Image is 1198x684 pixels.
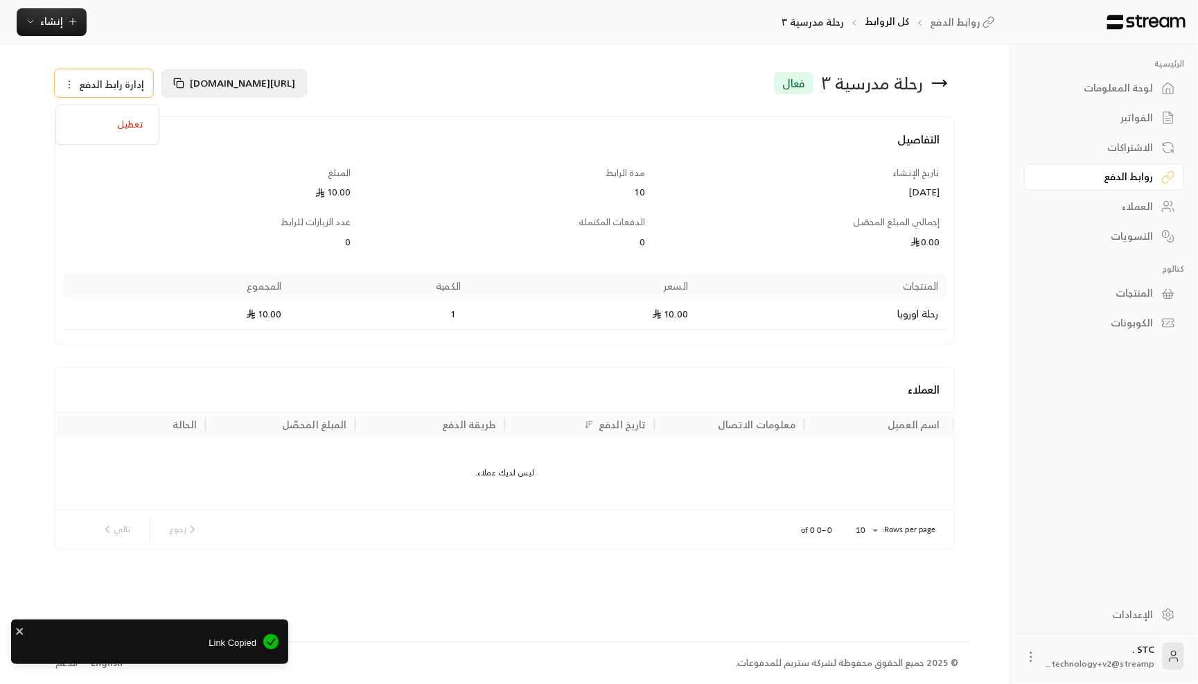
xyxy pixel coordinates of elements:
span: إجمالي المبلغ المحصّل [854,214,940,230]
p: الرئيسية [1024,58,1184,69]
span: فعال [782,75,805,91]
span: مدة الرابط [606,165,645,181]
span: [URL][DOMAIN_NAME] [190,74,295,91]
div: [DATE] [659,185,940,199]
div: لوحة المعلومات [1041,81,1153,95]
button: Sort [581,416,597,433]
div: 0 [364,235,646,249]
div: اسم العميل [888,416,940,433]
span: 1 [447,307,461,321]
a: الإعدادات [1024,601,1184,628]
th: المجموع [63,274,290,299]
div: طريقة الدفع [442,416,496,433]
th: الكمية [290,274,469,299]
div: التسويات [1041,229,1153,243]
div: الاشتراكات [1041,141,1153,155]
button: إدارة رابط الدفع [55,70,152,98]
td: 10.00 [469,299,696,330]
div: 10.00 [69,185,351,199]
span: إنشاء [40,12,63,30]
p: رحلة مدرسية ٣ [782,15,845,29]
span: إدارة رابط الدفع [79,76,144,93]
td: رحلة اوروبا [696,299,946,330]
a: روابط الدفع [1024,164,1184,191]
div: العملاء [1041,200,1153,213]
div: الإعدادات [1041,608,1153,622]
h4: التفاصيل [69,131,940,161]
a: التسويات [1024,222,1184,249]
a: الكوبونات [1024,310,1184,337]
button: إنشاء [17,8,87,36]
button: close [15,624,25,638]
div: تاريخ الدفع [599,416,646,433]
div: 10 [849,522,882,539]
a: روابط الدفع [931,15,1000,29]
div: الفواتير [1041,111,1153,125]
span: الدفعات المكتملة [579,214,645,230]
span: المبلغ [328,165,351,181]
div: المبلغ المحصّل [282,416,347,433]
div: STC . [1046,642,1154,670]
span: عدد الزيارات للرابط [281,214,351,230]
nav: breadcrumb [782,15,1000,29]
a: كل الروابط [865,12,909,30]
img: Logo [1106,15,1187,30]
span: تاريخ الإنشاء [893,165,940,181]
div: © 2025 جميع الحقوق محفوظة لشركة ستريم للمدفوعات. [737,656,959,670]
div: الحالة [173,416,197,433]
div: 10 [364,185,646,199]
div: روابط الدفع [1041,170,1153,184]
div: ليس لديك عملاء. [56,437,954,509]
span: Link Copied [21,636,256,650]
a: المنتجات [1024,280,1184,307]
button: [URL][DOMAIN_NAME] [161,69,307,97]
a: لوحة المعلومات [1024,75,1184,102]
div: 0.00 [659,235,940,249]
div: رحلة مدرسية ٣ [822,72,923,94]
span: technology+v2@streamp... [1046,656,1154,671]
a: تعطيل [64,112,150,137]
p: كتالوج [1024,263,1184,274]
span: تعطيل [117,119,143,130]
a: العملاء [1024,193,1184,220]
a: الاشتراكات [1024,134,1184,161]
th: السعر [469,274,696,299]
td: 10.00 [63,299,290,330]
p: 0–0 of 0 [801,525,832,536]
p: Rows per page: [882,524,936,535]
table: Products [63,274,947,330]
div: المنتجات [1041,286,1153,300]
th: المنتجات [696,274,946,299]
a: الفواتير [1024,105,1184,132]
h4: العملاء [69,381,940,398]
div: 0 [69,235,351,249]
div: معلومات الاتصال [718,416,796,433]
div: الكوبونات [1041,316,1153,330]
